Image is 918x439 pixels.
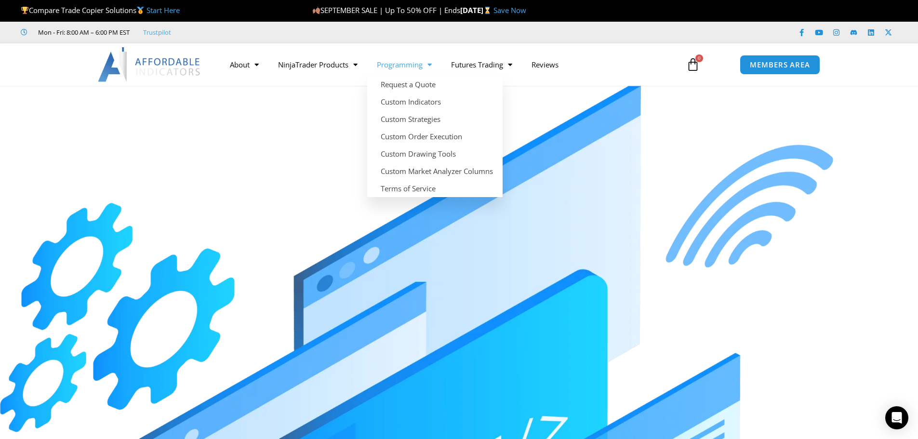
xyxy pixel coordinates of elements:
img: 🏆 [21,7,28,14]
a: Custom Strategies [367,110,503,128]
a: Trustpilot [143,27,171,38]
a: Terms of Service [367,180,503,197]
img: ⌛ [484,7,491,14]
a: Start Here [146,5,180,15]
span: Compare Trade Copier Solutions [21,5,180,15]
a: Custom Market Analyzer Columns [367,162,503,180]
span: 0 [695,54,703,62]
a: About [220,53,268,76]
img: LogoAI | Affordable Indicators – NinjaTrader [98,47,201,82]
ul: Programming [367,76,503,197]
a: MEMBERS AREA [740,55,820,75]
a: Custom Indicators [367,93,503,110]
span: SEPTEMBER SALE | Up To 50% OFF | Ends [312,5,460,15]
div: Open Intercom Messenger [885,406,908,429]
span: Mon - Fri: 8:00 AM – 6:00 PM EST [36,27,130,38]
a: 0 [672,51,714,79]
a: Custom Drawing Tools [367,145,503,162]
a: Save Now [493,5,526,15]
img: 🍂 [313,7,320,14]
img: 🥇 [137,7,144,14]
strong: [DATE] [460,5,493,15]
nav: Menu [220,53,675,76]
a: Custom Order Execution [367,128,503,145]
a: Futures Trading [441,53,522,76]
span: MEMBERS AREA [750,61,810,68]
a: Request a Quote [367,76,503,93]
a: Programming [367,53,441,76]
a: Reviews [522,53,568,76]
a: NinjaTrader Products [268,53,367,76]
